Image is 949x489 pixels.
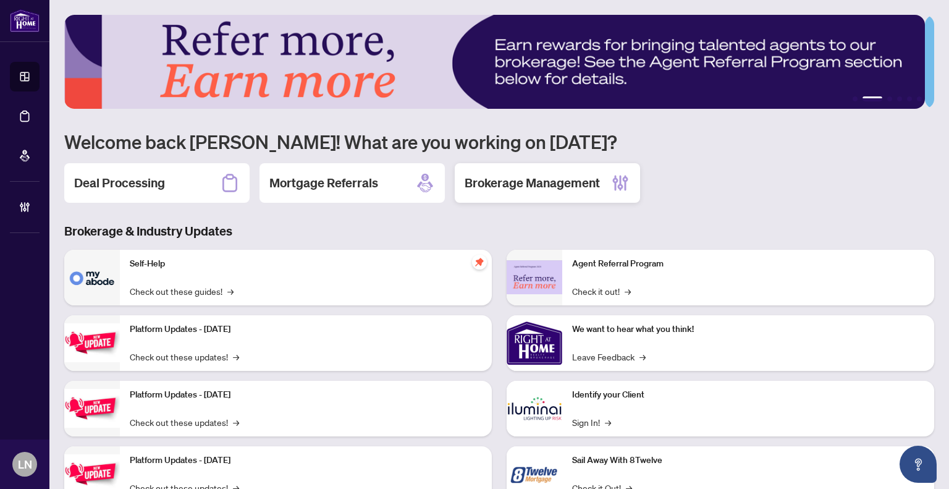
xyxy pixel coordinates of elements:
[472,255,487,270] span: pushpin
[130,257,482,271] p: Self-Help
[64,323,120,362] img: Platform Updates - July 21, 2025
[572,454,924,467] p: Sail Away With 8Twelve
[639,350,646,364] span: →
[233,415,239,429] span: →
[64,130,934,153] h1: Welcome back [PERSON_NAME]! What are you working on [DATE]?
[227,284,234,298] span: →
[572,415,611,429] a: Sign In!→
[887,96,892,101] button: 3
[269,174,378,192] h2: Mortgage Referrals
[64,389,120,428] img: Platform Updates - July 8, 2025
[507,260,562,294] img: Agent Referral Program
[572,388,924,402] p: Identify your Client
[507,381,562,436] img: Identify your Client
[572,323,924,336] p: We want to hear what you think!
[853,96,858,101] button: 1
[917,96,922,101] button: 6
[507,315,562,371] img: We want to hear what you think!
[572,350,646,364] a: Leave Feedback→
[64,250,120,305] img: Self-Help
[74,174,165,192] h2: Deal Processing
[18,456,32,473] span: LN
[625,284,631,298] span: →
[907,96,912,101] button: 5
[572,257,924,271] p: Agent Referral Program
[130,388,482,402] p: Platform Updates - [DATE]
[605,415,611,429] span: →
[64,15,925,109] img: Slide 1
[64,223,934,240] h3: Brokerage & Industry Updates
[130,284,234,298] a: Check out these guides!→
[130,415,239,429] a: Check out these updates!→
[897,96,902,101] button: 4
[465,174,600,192] h2: Brokerage Management
[233,350,239,364] span: →
[130,454,482,467] p: Platform Updates - [DATE]
[900,446,937,483] button: Open asap
[130,323,482,336] p: Platform Updates - [DATE]
[572,284,631,298] a: Check it out!→
[10,9,40,32] img: logo
[863,96,882,101] button: 2
[130,350,239,364] a: Check out these updates!→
